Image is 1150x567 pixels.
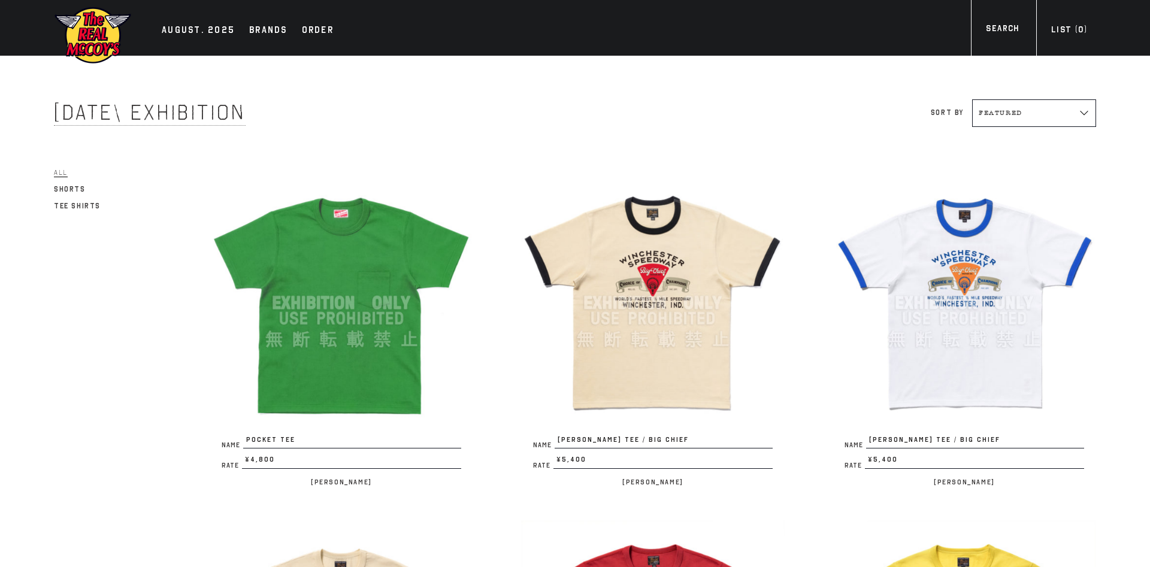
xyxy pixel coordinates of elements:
a: JOE MCCOY TEE / BIG CHIEF Name[PERSON_NAME] TEE / BIG CHIEF Rate¥5,400 [PERSON_NAME] [833,171,1096,489]
img: POCKET TEE [210,171,473,435]
img: mccoys-exhibition [54,6,132,65]
span: All [54,168,68,177]
span: Rate [845,462,865,469]
span: Name [533,442,555,448]
span: [PERSON_NAME] TEE / BIG CHIEF [866,435,1084,449]
a: Tee Shirts [54,199,101,213]
span: ¥5,400 [553,454,773,469]
label: Sort by [931,108,964,117]
span: POCKET TEE [243,435,461,449]
span: Rate [222,462,242,469]
div: Search [986,22,1019,38]
div: Order [302,23,334,40]
img: JOE MCCOY TEE / BIG CHIEF [833,171,1096,435]
a: AUGUST. 2025 [156,23,241,40]
a: Order [296,23,340,40]
a: JOE MCCOY TEE / BIG CHIEF Name[PERSON_NAME] TEE / BIG CHIEF Rate¥5,400 [PERSON_NAME] [521,171,785,489]
span: Name [222,442,243,448]
div: List ( ) [1051,23,1087,40]
span: 0 [1078,25,1084,35]
span: ¥5,400 [865,454,1084,469]
img: JOE MCCOY TEE / BIG CHIEF [521,171,785,435]
a: Search [971,22,1034,38]
div: AUGUST. 2025 [162,23,235,40]
span: Name [845,442,866,448]
span: Shorts [54,185,86,193]
p: [PERSON_NAME] [521,475,785,489]
span: ¥4,800 [242,454,461,469]
span: Tee Shirts [54,202,101,210]
p: [PERSON_NAME] [210,475,473,489]
span: Rate [533,462,553,469]
a: All [54,165,68,180]
a: POCKET TEE NamePOCKET TEE Rate¥4,800 [PERSON_NAME] [210,171,473,489]
p: [PERSON_NAME] [833,475,1096,489]
span: [DATE] Exhibition [54,99,246,126]
div: Brands [249,23,287,40]
a: Shorts [54,182,86,196]
a: List (0) [1036,23,1102,40]
span: [PERSON_NAME] TEE / BIG CHIEF [555,435,773,449]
